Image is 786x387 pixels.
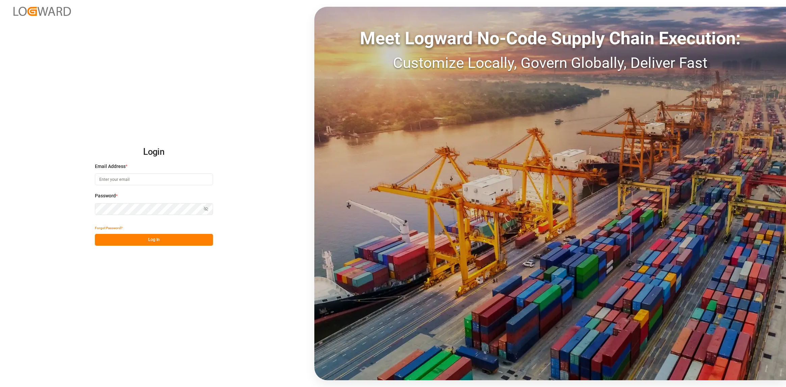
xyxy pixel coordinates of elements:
span: Password [95,192,116,199]
h2: Login [95,141,213,163]
div: Customize Locally, Govern Globally, Deliver Fast [314,52,786,74]
input: Enter your email [95,173,213,185]
div: Meet Logward No-Code Supply Chain Execution: [314,25,786,52]
img: Logward_new_orange.png [14,7,71,16]
button: Forgot Password? [95,222,123,234]
button: Log In [95,234,213,246]
span: Email Address [95,163,126,170]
